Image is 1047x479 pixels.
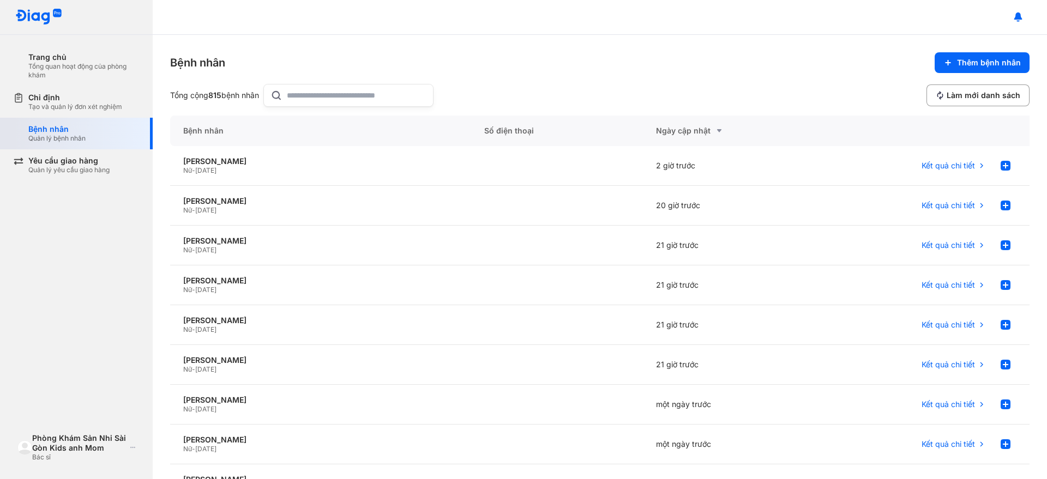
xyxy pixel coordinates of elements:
[195,246,216,254] span: [DATE]
[195,365,216,373] span: [DATE]
[15,9,62,26] img: logo
[183,355,458,365] div: [PERSON_NAME]
[192,445,195,453] span: -
[947,90,1020,100] span: Làm mới danh sách
[957,58,1021,68] span: Thêm bệnh nhân
[28,102,122,111] div: Tạo và quản lý đơn xét nghiệm
[183,276,458,286] div: [PERSON_NAME]
[195,286,216,294] span: [DATE]
[922,280,975,290] span: Kết quả chi tiết
[170,116,471,146] div: Bệnh nhân
[922,360,975,369] span: Kết quả chi tiết
[28,134,86,143] div: Quản lý bệnh nhân
[643,146,815,186] div: 2 giờ trước
[183,206,192,214] span: Nữ
[17,440,32,455] img: logo
[922,201,975,210] span: Kết quả chi tiết
[28,62,140,80] div: Tổng quan hoạt động của phòng khám
[922,320,975,330] span: Kết quả chi tiết
[192,325,195,334] span: -
[183,365,192,373] span: Nữ
[32,453,126,462] div: Bác sĩ
[643,425,815,464] div: một ngày trước
[922,439,975,449] span: Kết quả chi tiết
[28,93,122,102] div: Chỉ định
[643,305,815,345] div: 21 giờ trước
[183,156,458,166] div: [PERSON_NAME]
[28,156,110,166] div: Yêu cầu giao hàng
[183,316,458,325] div: [PERSON_NAME]
[183,405,192,413] span: Nữ
[195,445,216,453] span: [DATE]
[192,286,195,294] span: -
[208,90,221,100] span: 815
[195,405,216,413] span: [DATE]
[643,226,815,265] div: 21 giờ trước
[28,52,140,62] div: Trang chủ
[183,325,192,334] span: Nữ
[28,124,86,134] div: Bệnh nhân
[192,365,195,373] span: -
[192,206,195,214] span: -
[183,395,458,405] div: [PERSON_NAME]
[926,84,1030,106] button: Làm mới danh sách
[183,236,458,246] div: [PERSON_NAME]
[183,246,192,254] span: Nữ
[195,325,216,334] span: [DATE]
[935,52,1030,73] button: Thêm bệnh nhân
[192,166,195,174] span: -
[183,435,458,445] div: [PERSON_NAME]
[28,166,110,174] div: Quản lý yêu cầu giao hàng
[183,445,192,453] span: Nữ
[170,55,225,70] div: Bệnh nhân
[656,124,802,137] div: Ngày cập nhật
[922,240,975,250] span: Kết quả chi tiết
[192,246,195,254] span: -
[183,196,458,206] div: [PERSON_NAME]
[195,166,216,174] span: [DATE]
[170,90,259,100] div: Tổng cộng bệnh nhân
[32,433,126,453] div: Phòng Khám Sản Nhi Sài Gòn Kids anh Mom
[643,385,815,425] div: một ngày trước
[195,206,216,214] span: [DATE]
[183,286,192,294] span: Nữ
[922,161,975,171] span: Kết quả chi tiết
[192,405,195,413] span: -
[643,345,815,385] div: 21 giờ trước
[643,265,815,305] div: 21 giờ trước
[922,399,975,409] span: Kết quả chi tiết
[183,166,192,174] span: Nữ
[471,116,643,146] div: Số điện thoại
[643,186,815,226] div: 20 giờ trước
